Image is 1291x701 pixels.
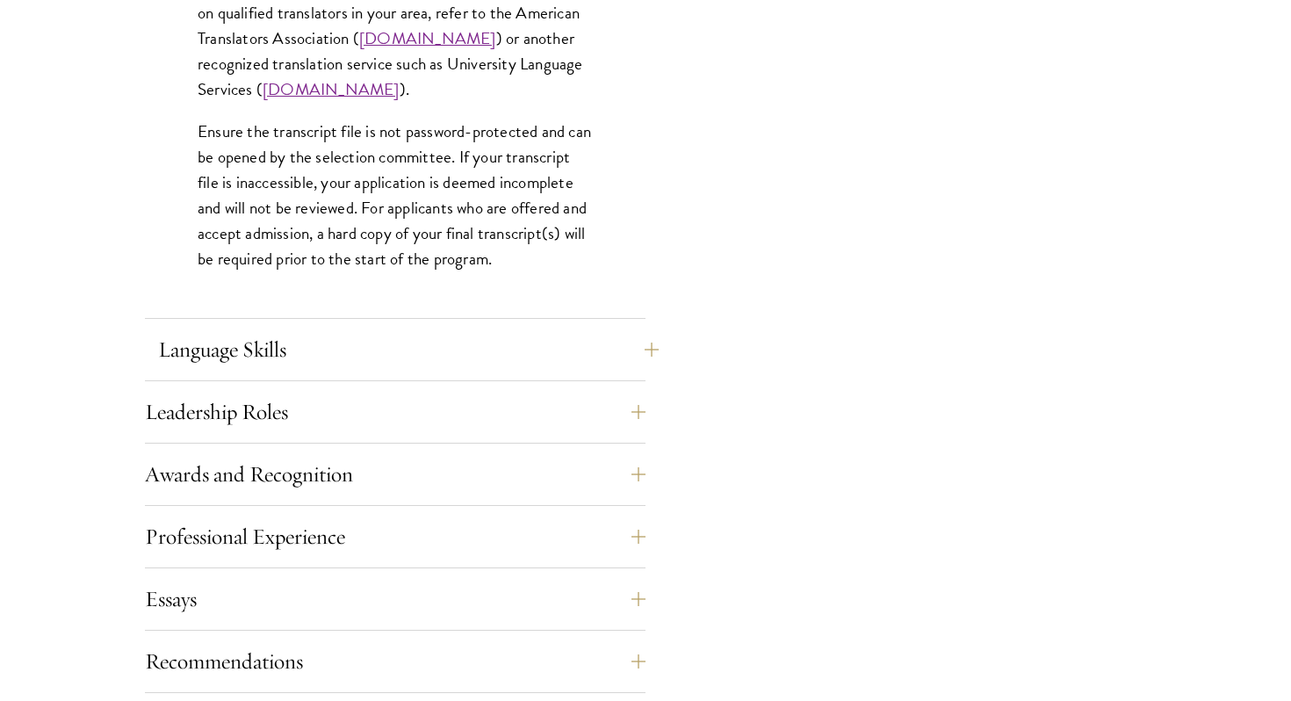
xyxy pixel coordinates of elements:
a: [DOMAIN_NAME] [263,76,400,102]
button: Awards and Recognition [145,453,645,495]
button: Leadership Roles [145,391,645,433]
button: Language Skills [158,329,659,371]
button: Recommendations [145,640,645,683]
button: Essays [145,578,645,620]
a: [DOMAIN_NAME] [359,25,496,51]
button: Professional Experience [145,516,645,558]
p: Ensure the transcript file is not password-protected and can be opened by the selection committee... [198,119,593,271]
